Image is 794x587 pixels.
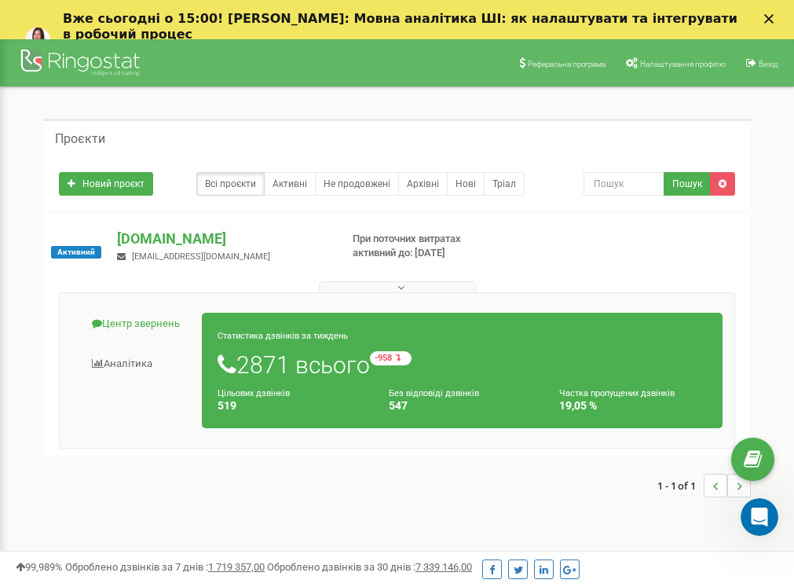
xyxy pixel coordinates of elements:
span: Налаштування профілю [640,60,726,68]
h4: 19,05 % [559,400,707,412]
button: Пошук [664,172,711,196]
small: Статистика дзвінків за тиждень [218,331,348,341]
span: Реферальна програма [528,60,606,68]
b: Вже сьогодні о 15:00! [PERSON_NAME]: Мовна аналітика ШІ: як налаштувати та інтегрувати в робочий ... [63,11,737,42]
span: 1 - 1 of 1 [657,474,704,497]
a: Всі проєкти [196,172,265,196]
small: -958 [370,351,412,365]
div: Закрити [764,14,780,24]
span: Оброблено дзвінків за 7 днів : [65,561,265,573]
a: Активні [264,172,316,196]
iframe: Intercom live chat [741,498,778,536]
a: Новий проєкт [59,172,153,196]
span: Вихід [759,60,778,68]
span: Активний [51,246,101,259]
h4: 519 [218,400,365,412]
h4: 547 [389,400,536,412]
img: Profile image for Yuliia [25,28,50,53]
a: Реферальна програма [509,39,613,86]
a: Вихід [736,39,786,86]
a: Тріал [484,172,525,196]
a: Налаштування профілю [616,39,734,86]
input: Пошук [584,172,664,196]
small: Частка пропущених дзвінків [559,388,675,398]
u: 7 339 146,00 [415,561,472,573]
a: Центр звернень [71,305,203,343]
a: Не продовжені [315,172,399,196]
span: 99,989% [16,561,63,573]
a: Аналiтика [71,345,203,383]
p: [DOMAIN_NAME] [117,229,327,249]
span: Оброблено дзвінків за 30 днів : [267,561,472,573]
h1: 2871 всього [218,351,707,378]
nav: ... [657,458,751,513]
h5: Проєкти [55,132,105,146]
a: Нові [447,172,485,196]
small: Без відповіді дзвінків [389,388,479,398]
u: 1 719 357,00 [208,561,265,573]
a: Архівні [398,172,448,196]
span: [EMAIL_ADDRESS][DOMAIN_NAME] [132,251,270,262]
small: Цільових дзвінків [218,388,290,398]
p: При поточних витратах активний до: [DATE] [353,232,504,261]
